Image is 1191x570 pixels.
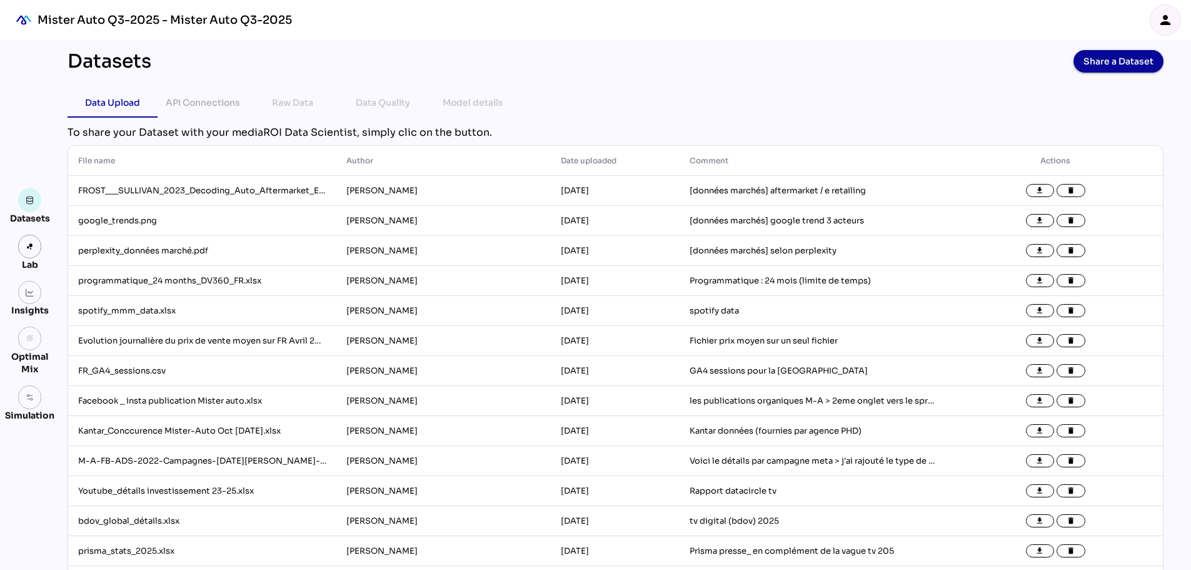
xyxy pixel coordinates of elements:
td: Rapport datacircle tv [680,476,948,506]
td: [DATE] [551,266,680,296]
div: Data Quality [356,95,410,110]
th: Author [336,146,551,176]
div: To share your Dataset with your mediaROI Data Scientist, simply clic on the button. [68,125,1163,140]
td: [DATE] [551,506,680,536]
div: Lab [16,258,44,271]
i: file_download [1036,247,1045,255]
th: Comment [680,146,948,176]
i: delete [1067,517,1075,526]
i: delete [1067,277,1075,285]
th: Actions [948,146,1163,176]
div: Data Upload [85,95,140,110]
td: [DATE] [551,356,680,386]
i: delete [1067,487,1075,496]
i: grain [26,334,34,343]
td: [PERSON_NAME] [336,386,551,416]
div: Insights [11,304,49,317]
td: [PERSON_NAME] [336,236,551,266]
td: [DATE] [551,206,680,236]
div: mediaROI [10,6,38,34]
i: delete [1067,397,1075,405]
td: [DATE] [551,416,680,446]
td: FROST___SULLIVAN_2023_Decoding_Auto_Aftermarket_E-Retailing_Stellantis_Final_Presentaion_VF.pdf [68,176,336,206]
td: [PERSON_NAME] [336,356,551,386]
i: person [1158,13,1173,28]
i: delete [1067,337,1075,345]
div: Datasets [68,50,151,73]
td: [DATE] [551,446,680,476]
td: [DATE] [551,296,680,326]
div: API Connections [166,95,240,110]
i: file_download [1036,457,1045,466]
img: lab.svg [26,242,34,251]
td: [PERSON_NAME] [336,446,551,476]
i: file_download [1036,216,1045,225]
td: Facebook _ insta publication Mister auto.xlsx [68,386,336,416]
i: delete [1067,547,1075,556]
i: file_download [1036,487,1045,496]
div: Raw Data [272,95,313,110]
td: [DATE] [551,176,680,206]
td: Fichier prix moyen sur un seul fichier [680,326,948,356]
i: file_download [1036,397,1045,405]
td: Programmatique : 24 mois (limite de temps) [680,266,948,296]
th: File name [68,146,336,176]
td: Evolution journalière du prix de vente moyen sur FR Avril 2023.csv [68,326,336,356]
i: file_download [1036,367,1045,375]
td: Kantar données (fournies par agence PHD) [680,416,948,446]
i: file_download [1036,427,1045,435]
i: delete [1067,216,1075,225]
i: delete [1067,247,1075,255]
td: les publications organiques M-A > 2eme onglet vers le spreadsheet car j'ai du bricoler ce fichier... [680,386,948,416]
div: Simulation [5,409,54,422]
td: [DATE] [551,326,680,356]
i: delete [1067,367,1075,375]
td: [DATE] [551,386,680,416]
i: file_download [1036,307,1045,315]
td: [PERSON_NAME] [336,326,551,356]
td: Voici le détails par campagne meta > j'ai rajouté le type de campagne en colonne et aussi les dat... [680,446,948,476]
td: Kantar_Conccurence Mister-Auto Oct [DATE].xlsx [68,416,336,446]
div: Datasets [10,212,50,225]
div: Mister Auto Q3-2025 - Mister Auto Q3-2025 [38,13,292,28]
td: [données marchés] aftermarket / e retailing [680,176,948,206]
i: delete [1067,186,1075,195]
td: google_trends.png [68,206,336,236]
th: Date uploaded [551,146,680,176]
td: tv digital (bdov) 2025 [680,506,948,536]
td: [données marchés] selon perplexity [680,236,948,266]
i: delete [1067,307,1075,315]
button: Share a Dataset [1073,50,1163,73]
td: perplexity_données marché.pdf [68,236,336,266]
td: [DATE] [551,476,680,506]
td: [PERSON_NAME] [336,476,551,506]
i: delete [1067,457,1075,466]
td: FR_GA4_sessions.csv [68,356,336,386]
td: [PERSON_NAME] [336,206,551,236]
img: graph.svg [26,288,34,297]
td: [données marchés] google trend 3 acteurs [680,206,948,236]
td: [PERSON_NAME] [336,266,551,296]
span: Share a Dataset [1083,53,1153,70]
i: delete [1067,427,1075,435]
td: [PERSON_NAME] [336,296,551,326]
td: [DATE] [551,236,680,266]
i: file_download [1036,277,1045,285]
td: spotify_mmm_data.xlsx [68,296,336,326]
i: file_download [1036,517,1045,526]
i: file_download [1036,337,1045,345]
td: Youtube_détails investissement 23-25.xlsx [68,476,336,506]
td: spotify data [680,296,948,326]
td: [PERSON_NAME] [336,416,551,446]
td: [PERSON_NAME] [336,176,551,206]
td: GA4 sessions pour la [GEOGRAPHIC_DATA] [680,356,948,386]
img: settings.svg [26,393,34,402]
div: Model details [443,95,503,110]
td: [PERSON_NAME] [336,536,551,566]
td: programmatique_24 months_DV360_FR.xlsx [68,266,336,296]
td: Prisma presse_ en complément de la vague tv 205 [680,536,948,566]
td: [DATE] [551,536,680,566]
i: file_download [1036,547,1045,556]
td: prisma_stats_2025.xlsx [68,536,336,566]
td: [PERSON_NAME] [336,506,551,536]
